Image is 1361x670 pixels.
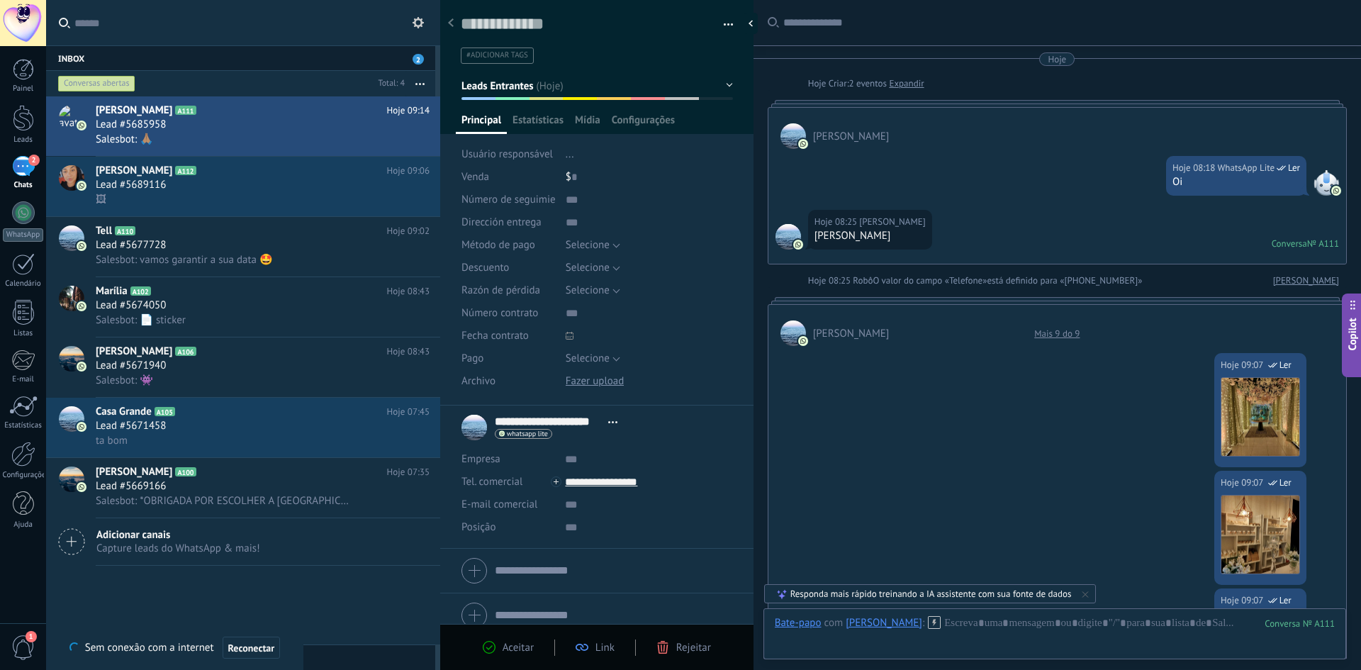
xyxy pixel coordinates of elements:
[1221,378,1299,456] img: 5d7f9732-a553-49de-9ffd-28202539ab91
[461,448,554,471] div: Empresa
[461,498,537,511] span: E-mail comercial
[461,325,555,347] div: Fecha contrato
[461,516,554,539] div: Posição
[461,170,489,184] span: Venda
[96,193,106,206] span: 🖼
[46,96,440,156] a: avataricon[PERSON_NAME]A111Hoje 09:14Lead #5685958Salesbot: 🙏🏽
[77,241,86,251] img: icon
[808,77,924,91] div: Criar:
[1172,175,1300,189] div: Oi
[3,228,43,242] div: WhatsApp
[461,113,501,134] span: Principal
[175,106,196,115] span: A111
[96,133,153,146] span: Salesbot: 🙏🏽
[1288,161,1300,175] span: Ler
[46,458,440,518] a: avataricon[PERSON_NAME]A100Hoje 07:35Lead #5669166Salesbot: *OBRIGADA POR ESCOLHER A [GEOGRAPHIC_...
[461,308,538,318] span: Número contrato
[461,262,509,273] span: Descuento
[1314,170,1339,196] span: WhatsApp Lite
[461,257,555,279] div: Descuento
[77,181,86,191] img: icon
[387,224,430,238] span: Hoje 09:02
[853,274,873,286] span: Robô
[676,641,711,654] span: Rejeitar
[503,641,534,654] span: Aceitar
[373,77,405,91] div: Total: 4
[96,224,112,238] span: Tell
[814,229,926,243] div: [PERSON_NAME]
[461,475,522,488] span: Tel. comercial
[595,641,615,654] span: Link
[115,226,135,235] span: A110
[96,528,260,542] span: Adicionar canais
[566,257,620,279] button: Selecione
[461,240,535,250] span: Método de pago
[461,234,555,257] div: Método de pago
[461,211,555,234] div: Dirección entrega
[96,238,166,252] span: Lead #5677728
[790,588,1072,600] div: Responda mais rápido treinando a IA assistente com sua fonte de dados
[922,616,924,630] span: :
[1307,238,1339,250] div: № A111
[1279,476,1292,490] span: Ler
[28,155,40,166] span: 2
[387,284,430,298] span: Hoje 08:43
[507,430,548,437] span: whatsapp lite
[228,643,275,653] span: Reconectar
[46,337,440,397] a: avataricon[PERSON_NAME]A106Hoje 08:43Lead #5671940Salesbot: 👾
[889,77,924,91] a: Expandir
[3,135,44,145] div: Leads
[96,298,166,313] span: Lead #5674050
[69,636,280,659] div: Sem conexão com a internet
[513,113,564,134] span: Estatísticas
[813,327,890,340] span: Rafael Ferreira Veloso
[1279,358,1292,372] span: Ler
[824,616,844,630] span: com
[461,285,540,296] span: Razón de pérdida
[46,217,440,277] a: avatariconTellA110Hoje 09:02Lead #5677728Salesbot: vamos garantir a sua data 🤩
[175,467,196,476] span: A100
[96,419,166,433] span: Lead #5671458
[461,353,483,364] span: Pago
[175,347,196,356] span: A106
[461,493,537,516] button: E-mail comercial
[466,50,528,60] span: #adicionar tags
[1218,161,1275,175] span: WhatsApp Lite
[1221,358,1266,372] div: Hoje 09:07
[808,274,853,288] div: Hoje 08:25
[566,347,620,370] button: Selecione
[566,279,620,302] button: Selecione
[575,113,600,134] span: Mídia
[461,143,555,166] div: Usuário responsável
[814,215,860,229] div: Hoje 08:25
[461,166,555,189] div: Venda
[387,465,430,479] span: Hoje 07:35
[77,482,86,492] img: icon
[1221,496,1299,574] img: 849069af-4e2c-4e58-a026-79b20860a100
[77,121,86,130] img: icon
[461,370,555,393] div: Archivo
[413,54,424,65] span: 2
[612,113,675,134] span: Configurações
[566,261,610,274] span: Selecione
[77,422,86,432] img: icon
[566,352,610,365] span: Selecione
[461,279,555,302] div: Razón de pérdida
[987,274,1142,288] span: está definido para «[PHONE_NUMBER]»
[3,84,44,94] div: Painel
[461,194,571,205] span: Número de seguimiento
[744,13,758,34] div: ocultar
[461,189,555,211] div: Número de seguimiento
[96,164,172,178] span: [PERSON_NAME]
[130,286,151,296] span: A102
[155,407,175,416] span: A105
[566,234,620,257] button: Selecione
[461,347,555,370] div: Pago
[873,274,987,288] span: O valor do campo «Telefone»
[96,345,172,359] span: [PERSON_NAME]
[461,302,555,325] div: Número contrato
[775,224,801,250] span: Rafael Ferreira Veloso
[387,405,430,419] span: Hoje 07:45
[96,118,166,132] span: Lead #5685958
[798,336,808,346] img: com.amocrm.amocrmwa.svg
